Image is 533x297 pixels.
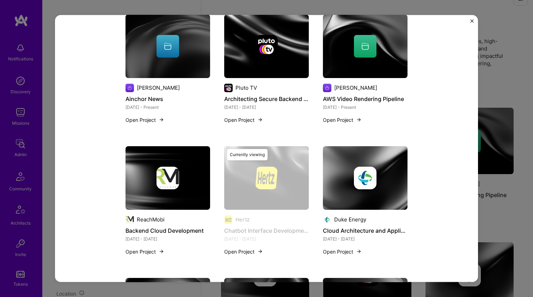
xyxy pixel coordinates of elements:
img: Company logo [125,215,134,224]
img: arrow-right [159,117,164,123]
img: Company logo [125,83,134,92]
div: [DATE] - [DATE] [125,235,210,242]
img: cover [125,146,210,209]
h4: Ainchor News [125,94,210,103]
img: cover [323,146,408,209]
button: Open Project [125,248,164,255]
div: [DATE] - [DATE] [323,235,408,242]
div: ReachMobi [137,216,165,223]
div: Currently viewing [227,149,268,160]
button: Open Project [323,248,362,255]
div: [DATE] - Present [323,103,408,111]
div: [DATE] - [DATE] [224,103,309,111]
img: cover [224,146,309,209]
img: cover [323,14,408,78]
button: Open Project [323,116,362,123]
img: arrow-right [159,249,164,254]
img: Company logo [157,166,179,189]
img: arrow-right [257,117,263,123]
img: Company logo [354,166,376,189]
img: Company logo [255,35,278,57]
div: Pluto TV [235,84,257,91]
h4: AWS Video Rendering Pipeline [323,94,408,103]
button: Open Project [224,248,263,255]
h4: Architecting Secure Backend Systems [224,94,309,103]
div: Duke Energy [334,216,366,223]
img: arrow-right [356,117,362,123]
img: arrow-right [356,249,362,254]
div: [DATE] - Present [125,103,210,111]
img: Company logo [323,215,331,224]
h4: Backend Cloud Development [125,226,210,235]
img: Company logo [323,83,331,92]
div: [PERSON_NAME] [137,84,180,91]
img: cover [224,14,309,78]
button: Open Project [224,116,263,123]
div: [PERSON_NAME] [334,84,377,91]
button: Close [470,19,474,26]
img: cover [125,14,210,78]
h4: Cloud Architecture and Application Modernization [323,226,408,235]
img: Company logo [224,83,233,92]
button: Open Project [125,116,164,123]
img: arrow-right [257,249,263,254]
